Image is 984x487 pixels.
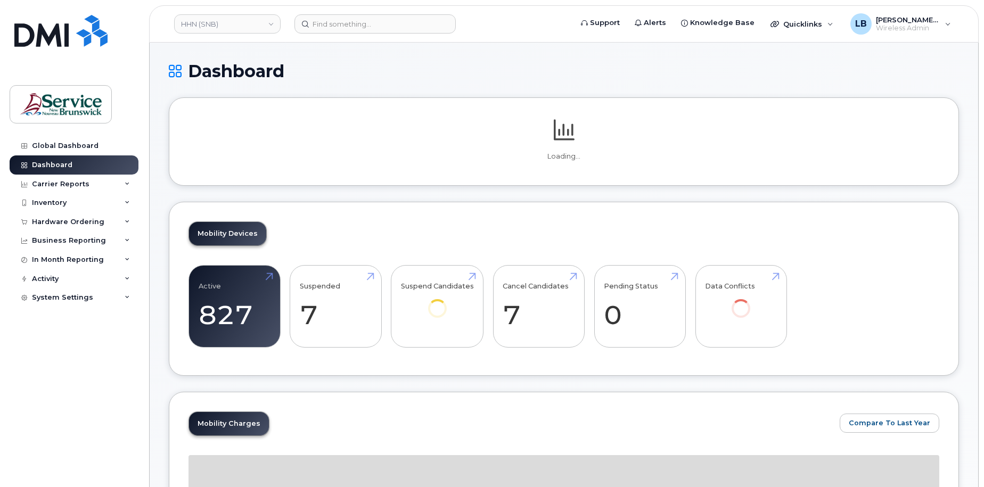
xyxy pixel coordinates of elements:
[401,271,474,333] a: Suspend Candidates
[849,418,930,428] span: Compare To Last Year
[189,222,266,245] a: Mobility Devices
[300,271,372,342] a: Suspended 7
[189,412,269,435] a: Mobility Charges
[169,62,959,80] h1: Dashboard
[604,271,676,342] a: Pending Status 0
[188,152,939,161] p: Loading...
[840,414,939,433] button: Compare To Last Year
[705,271,777,333] a: Data Conflicts
[503,271,575,342] a: Cancel Candidates 7
[199,271,270,342] a: Active 827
